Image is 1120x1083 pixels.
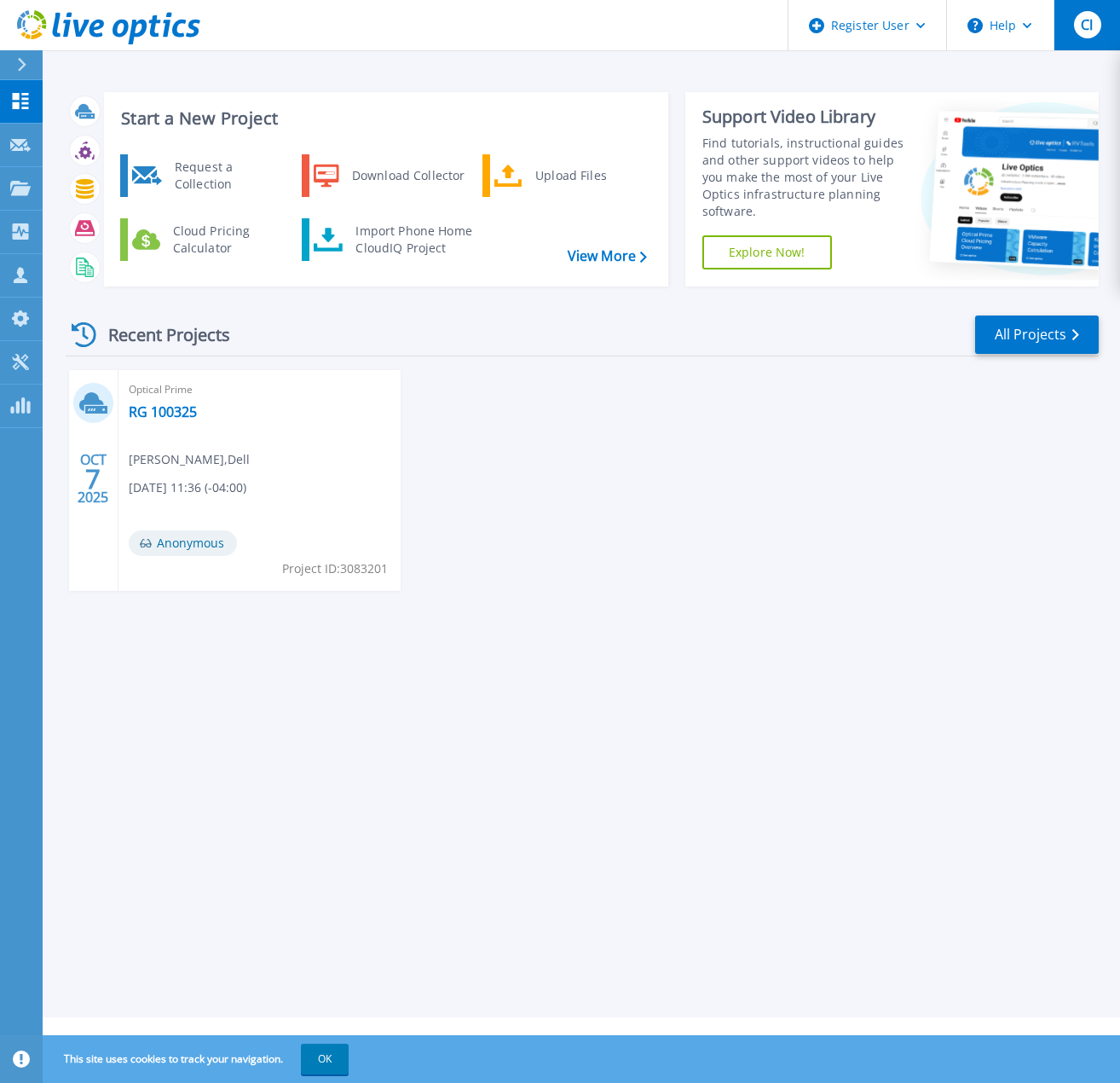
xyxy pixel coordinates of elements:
a: Upload Files [482,154,657,197]
div: Recent Projects [66,314,253,356]
a: Download Collector [302,154,476,197]
div: Download Collector [344,159,472,193]
div: Upload Files [527,159,653,193]
div: Find tutorials, instructional guides and other support videos to help you make the most of your L... [702,135,907,220]
a: Cloud Pricing Calculator [120,218,295,261]
a: Request a Collection [120,154,295,197]
span: Optical Prime [129,380,390,399]
a: View More [568,248,647,264]
h3: Start a New Project [121,109,646,128]
button: OK [301,1044,349,1074]
a: All Projects [975,316,1099,354]
div: Cloud Pricing Calculator [165,223,291,257]
div: OCT 2025 [77,448,109,510]
span: This site uses cookies to track your navigation. [47,1044,349,1074]
div: Import Phone Home CloudIQ Project [347,223,480,257]
div: Request a Collection [166,159,291,193]
span: [PERSON_NAME] , Dell [129,450,250,469]
span: 7 [85,472,101,486]
span: Anonymous [129,530,237,556]
a: RG 100325 [129,403,197,420]
span: CI [1081,18,1093,32]
span: Project ID: 3083201 [282,559,388,578]
div: Support Video Library [702,106,907,128]
span: [DATE] 11:36 (-04:00) [129,478,246,497]
a: Explore Now! [702,235,832,269]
